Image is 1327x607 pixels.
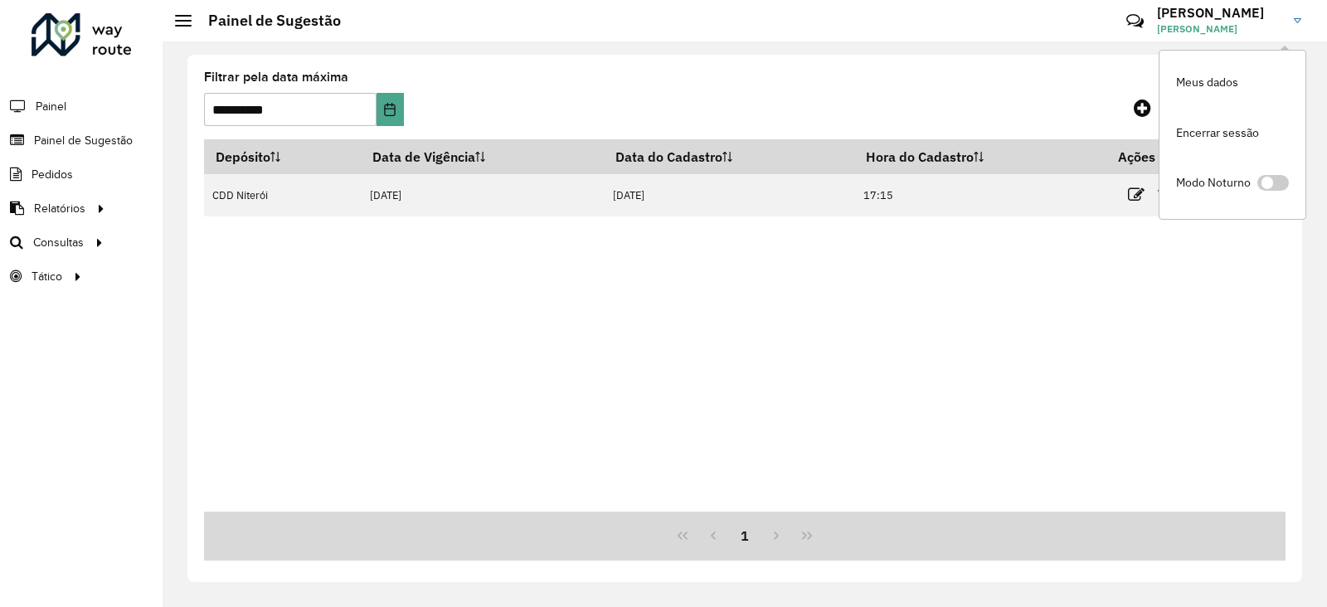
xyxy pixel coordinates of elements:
[361,174,604,216] td: [DATE]
[854,139,1106,174] th: Hora do Cadastro
[729,520,761,551] button: 1
[34,132,133,149] span: Painel de Sugestão
[1128,183,1145,206] a: Editar
[204,139,361,174] th: Depósito
[1106,139,1206,174] th: Ações
[377,93,403,126] button: Choose Date
[204,67,348,87] label: Filtrar pela data máxima
[1176,174,1251,192] span: Modo Noturno
[604,174,854,216] td: [DATE]
[34,200,85,217] span: Relatórios
[204,174,361,216] td: CDD Niterói
[361,139,604,174] th: Data de Vigência
[36,98,66,115] span: Painel
[854,174,1106,216] td: 17:15
[33,234,84,251] span: Consultas
[32,166,73,183] span: Pedidos
[1157,5,1281,21] h3: [PERSON_NAME]
[192,12,341,30] h2: Painel de Sugestão
[32,268,62,285] span: Tático
[1159,108,1305,158] a: Encerrar sessão
[1157,22,1281,36] span: [PERSON_NAME]
[1117,3,1153,39] a: Contato Rápido
[1159,57,1305,108] a: Meus dados
[604,139,854,174] th: Data do Cadastro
